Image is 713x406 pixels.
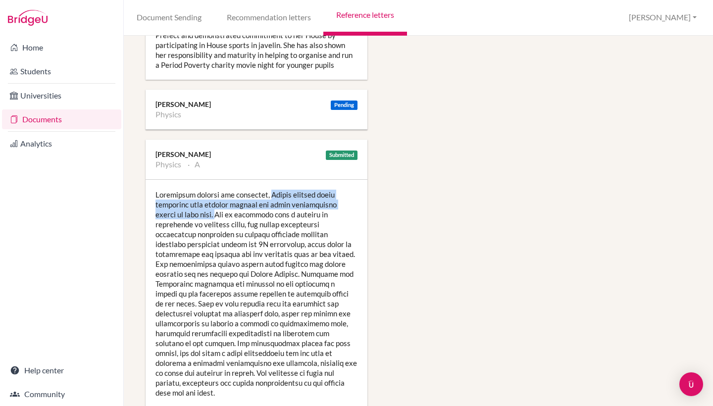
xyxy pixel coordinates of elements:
[331,101,357,110] div: Pending
[155,159,181,169] li: Physics
[8,10,48,26] img: Bridge-U
[155,100,357,109] div: [PERSON_NAME]
[2,134,121,153] a: Analytics
[2,360,121,380] a: Help center
[155,150,357,159] div: [PERSON_NAME]
[624,8,701,27] button: [PERSON_NAME]
[2,109,121,129] a: Documents
[2,86,121,105] a: Universities
[2,61,121,81] a: Students
[2,38,121,57] a: Home
[188,159,200,169] li: A
[2,384,121,404] a: Community
[326,151,357,160] div: Submitted
[155,109,181,119] li: Physics
[679,372,703,396] div: Open Intercom Messenger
